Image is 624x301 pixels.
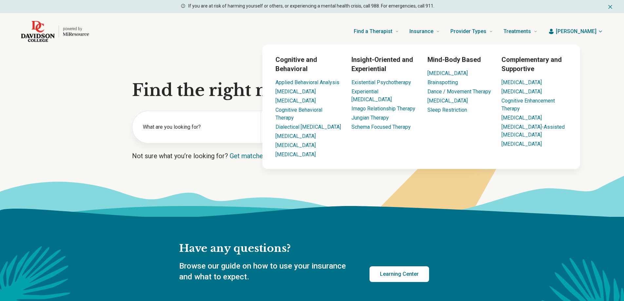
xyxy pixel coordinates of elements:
h3: Mind-Body Based [427,55,491,64]
a: [MEDICAL_DATA] [501,79,542,85]
a: Sleep Restriction [427,107,467,113]
a: [MEDICAL_DATA]-Assisted [MEDICAL_DATA] [501,124,565,138]
p: If you are at risk of harming yourself or others, or experiencing a mental health crisis, call 98... [188,3,434,9]
a: [MEDICAL_DATA] [501,115,542,121]
a: [MEDICAL_DATA] [501,141,542,147]
a: Find a Therapist [354,18,399,45]
button: [PERSON_NAME] [548,28,603,35]
p: Browse our guide on how to use your insurance and what to expect. [179,261,354,283]
a: [MEDICAL_DATA] [275,142,316,148]
a: Provider Types [450,18,493,45]
h2: Have any questions? [179,242,429,255]
a: Jungian Therapy [351,115,389,121]
button: Dismiss [607,3,614,10]
a: Experiential [MEDICAL_DATA] [351,88,392,103]
a: [MEDICAL_DATA] [427,70,468,76]
a: Cognitive Behavioral Therapy [275,107,322,121]
a: Existential Psychotherapy [351,79,411,85]
a: [MEDICAL_DATA] [275,98,316,104]
a: Treatments [503,18,538,45]
a: Insurance [409,18,440,45]
a: [MEDICAL_DATA] [501,88,542,95]
a: Dance / Movement Therapy [427,88,491,95]
a: [MEDICAL_DATA] [427,98,468,104]
a: Learning Center [369,266,429,282]
a: Imago Relationship Therapy [351,105,415,112]
span: [PERSON_NAME] [556,28,596,35]
span: Find a Therapist [354,27,392,36]
a: Brainspotting [427,79,458,85]
label: What are you looking for? [143,123,253,131]
p: powered by [63,26,89,31]
a: [MEDICAL_DATA] [275,133,316,139]
a: Dialectical [MEDICAL_DATA] [275,124,341,130]
a: Applied Behavioral Analysis [275,79,339,85]
h1: Find the right mental health care for you [132,81,492,100]
span: Insurance [409,27,433,36]
h3: Cognitive and Behavioral [275,55,341,73]
p: Not sure what you’re looking for? [132,151,492,160]
a: Home page [21,21,89,42]
a: Cognitive Enhancement Therapy [501,98,555,112]
h3: Complementary and Supportive [501,55,567,73]
div: Treatments [223,45,619,169]
a: [MEDICAL_DATA] [275,151,316,158]
h3: Insight-Oriented and Experiential [351,55,417,73]
a: [MEDICAL_DATA] [275,88,316,95]
span: Treatments [503,27,531,36]
span: Provider Types [450,27,486,36]
a: Schema Focused Therapy [351,124,411,130]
